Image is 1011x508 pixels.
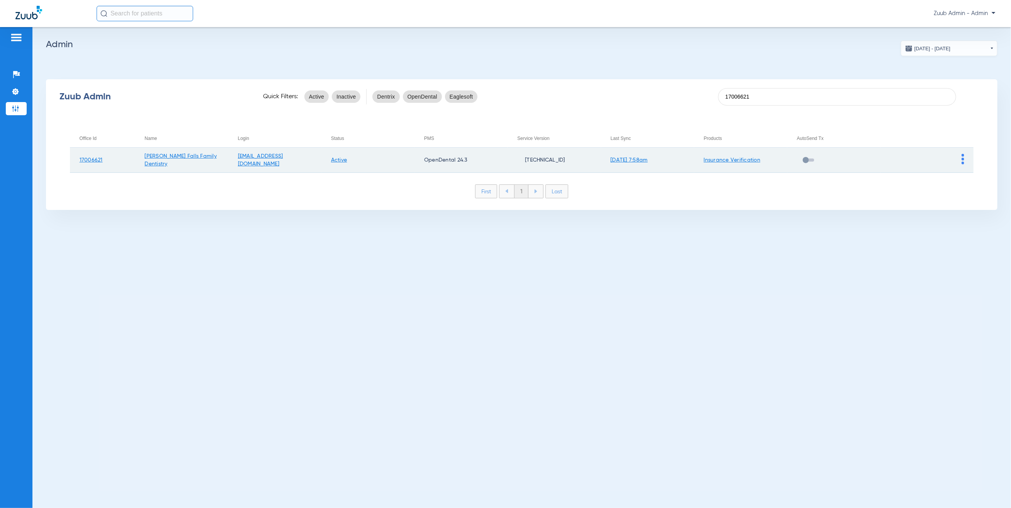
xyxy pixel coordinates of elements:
[797,134,824,143] div: AutoSend Tx
[336,93,356,101] span: Inactive
[10,33,22,42] img: hamburger-icon
[377,93,395,101] span: Dentrix
[905,44,913,52] img: date.svg
[415,148,508,173] td: OpenDental 24.3
[718,88,956,106] input: SEARCH office ID, email, name
[704,157,761,163] a: Insurance Verification
[408,93,437,101] span: OpenDental
[704,134,722,143] div: Products
[304,89,361,104] mat-chip-listbox: status-filters
[238,134,321,143] div: Login
[263,93,299,101] span: Quick Filters:
[80,134,97,143] div: Office Id
[505,189,508,193] img: arrow-left-blue.svg
[545,184,568,198] li: Last
[80,134,135,143] div: Office Id
[238,134,249,143] div: Login
[704,134,787,143] div: Products
[372,89,477,104] mat-chip-listbox: pms-filters
[797,134,880,143] div: AutoSend Tx
[144,134,228,143] div: Name
[517,134,601,143] div: Service Version
[80,157,103,163] a: 17006621
[15,6,42,19] img: Zuub Logo
[144,134,157,143] div: Name
[972,471,1011,508] iframe: Chat Widget
[901,41,997,56] button: [DATE] - [DATE]
[238,153,283,167] a: [EMAIL_ADDRESS][DOMAIN_NAME]
[331,157,347,163] a: Active
[46,41,997,48] h2: Admin
[962,154,964,164] img: group-dot-blue.svg
[97,6,193,21] input: Search for patients
[611,134,694,143] div: Last Sync
[450,93,473,101] span: Eaglesoft
[100,10,107,17] img: Search Icon
[424,134,508,143] div: PMS
[59,93,250,101] div: Zuub Admin
[424,134,434,143] div: PMS
[144,153,217,167] a: [PERSON_NAME] Falls Family Dentistry
[611,157,648,163] a: [DATE] 7:58am
[514,185,528,198] li: 1
[517,134,549,143] div: Service Version
[611,134,631,143] div: Last Sync
[534,189,537,193] img: arrow-right-blue.svg
[934,10,996,17] span: Zuub Admin - Admin
[508,148,601,173] td: [TECHNICAL_ID]
[475,184,497,198] li: First
[331,134,344,143] div: Status
[309,93,325,101] span: Active
[331,134,415,143] div: Status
